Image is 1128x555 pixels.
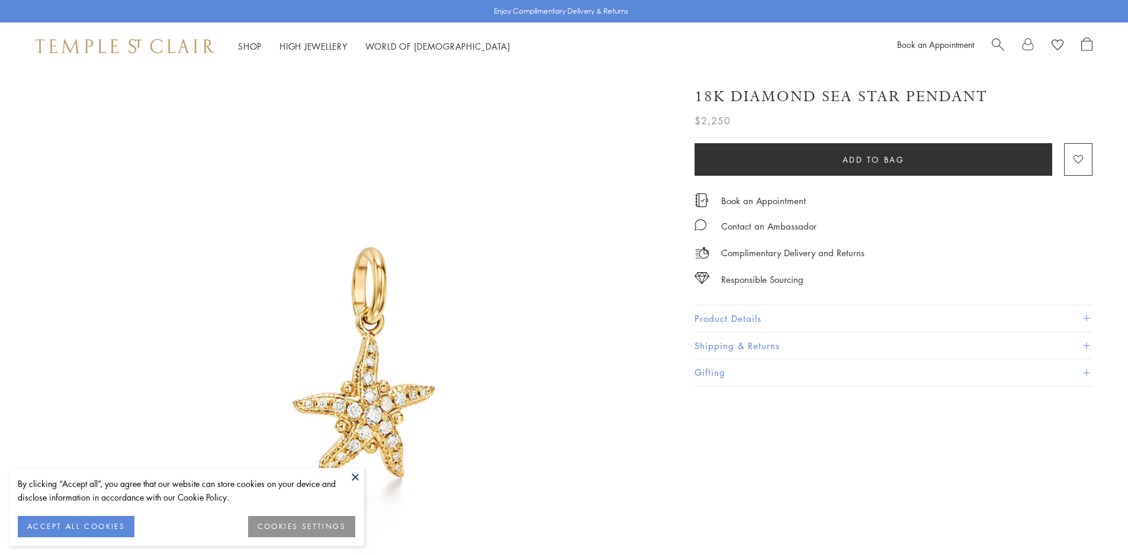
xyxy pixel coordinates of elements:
[1069,499,1116,543] iframe: Gorgias live chat messenger
[695,86,988,107] h1: 18K Diamond Sea Star Pendant
[494,5,628,17] p: Enjoy Complimentary Delivery & Returns
[18,516,134,537] button: ACCEPT ALL COOKIES
[843,153,905,166] span: Add to bag
[695,143,1052,176] button: Add to bag
[695,246,709,260] img: icon_delivery.svg
[1081,37,1092,55] a: Open Shopping Bag
[18,477,355,504] div: By clicking “Accept all”, you agree that our website can store cookies on your device and disclos...
[695,333,1092,359] button: Shipping & Returns
[1052,37,1063,55] a: View Wishlist
[695,113,731,128] span: $2,250
[721,219,817,234] div: Contact an Ambassador
[365,40,510,52] a: World of [DEMOGRAPHIC_DATA]World of [DEMOGRAPHIC_DATA]
[695,193,709,207] img: icon_appointment.svg
[695,305,1092,332] button: Product Details
[721,246,865,260] p: Complimentary Delivery and Returns
[992,37,1004,55] a: Search
[695,272,709,284] img: icon_sourcing.svg
[238,40,262,52] a: ShopShop
[36,39,214,53] img: Temple St. Clair
[695,359,1092,386] button: Gifting
[695,219,706,231] img: MessageIcon-01_2.svg
[238,39,510,54] nav: Main navigation
[279,40,348,52] a: High JewelleryHigh Jewellery
[721,272,804,287] div: Responsible Sourcing
[897,38,974,50] a: Book an Appointment
[721,194,806,207] a: Book an Appointment
[248,516,355,537] button: COOKIES SETTINGS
